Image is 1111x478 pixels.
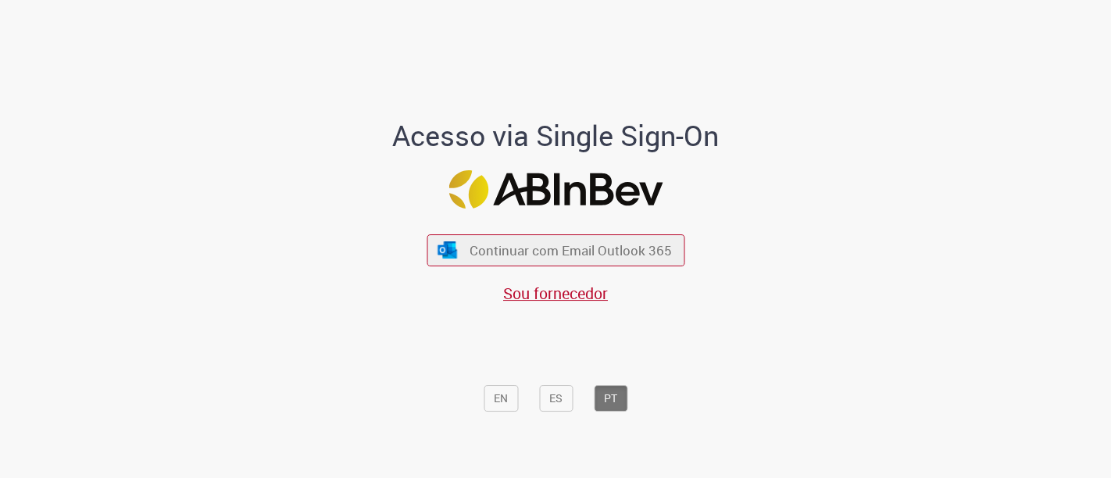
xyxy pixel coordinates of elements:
[594,385,627,412] button: PT
[470,241,672,259] span: Continuar com Email Outlook 365
[437,241,459,258] img: ícone Azure/Microsoft 360
[339,120,773,152] h1: Acesso via Single Sign-On
[448,170,663,209] img: Logo ABInBev
[427,234,684,266] button: ícone Azure/Microsoft 360 Continuar com Email Outlook 365
[484,385,518,412] button: EN
[539,385,573,412] button: ES
[503,283,608,304] a: Sou fornecedor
